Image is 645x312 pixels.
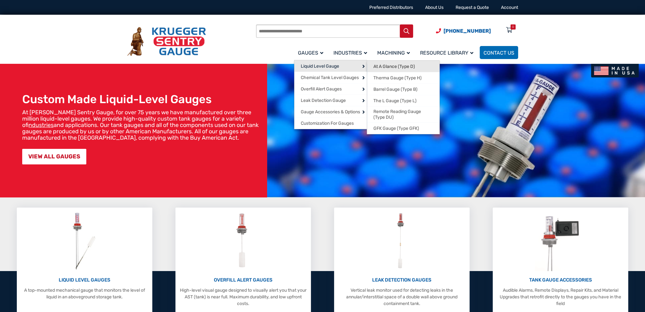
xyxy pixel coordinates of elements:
img: bg_hero_bannerksentry [267,64,645,197]
span: Overfill Alert Gauges [301,86,342,92]
a: Liquid Level Gauge [294,60,367,72]
a: The L Gauge (Type L) [367,95,439,106]
img: Tank Gauge Accessories [535,211,586,271]
a: Contact Us [480,46,518,59]
a: Gauge Accessories & Options [294,106,367,117]
a: VIEW ALL GAUGES [22,149,86,164]
h1: Custom Made Liquid-Level Gauges [22,92,264,106]
a: GFK Gauge (Type GFK) [367,123,439,134]
span: Liquid Level Gauge [301,63,339,69]
img: Made In USA [591,64,639,77]
a: Phone Number (920) 434-8860 [436,27,491,35]
a: Overfill Alert Gauges [294,83,367,95]
span: Chemical Tank Level Gauges [301,75,359,81]
a: Preferred Distributors [369,5,413,10]
p: Vertical leak monitor used for detecting leaks in the annular/interstitial space of a double wall... [337,287,466,307]
span: Gauges [298,50,323,56]
span: Contact Us [484,50,514,56]
img: Liquid Level Gauges [68,211,101,271]
a: About Us [425,5,444,10]
span: The L Gauge (Type L) [373,98,417,104]
a: Barrel Gauge (Type B) [367,83,439,95]
a: Customization For Gauges [294,117,367,129]
p: At [PERSON_NAME] Sentry Gauge, for over 75 years we have manufactured over three million liquid-l... [22,109,264,141]
a: Gauges [294,45,330,60]
span: Therma Gauge (Type H) [373,75,422,81]
a: Leak Detection Gauge [294,95,367,106]
p: TANK GAUGE ACCESSORIES [496,276,625,284]
a: At A Glance (Type D) [367,61,439,72]
div: 0 [512,24,514,30]
span: Resource Library [420,50,473,56]
a: Account [501,5,518,10]
p: Audible Alarms, Remote Displays, Repair Kits, and Material Upgrades that retrofit directly to the... [496,287,625,307]
p: A top-mounted mechanical gauge that monitors the level of liquid in an aboveground storage tank. [20,287,149,300]
span: [PHONE_NUMBER] [444,28,491,34]
a: Request a Quote [456,5,489,10]
span: Industries [333,50,367,56]
p: LIQUID LEVEL GAUGES [20,276,149,284]
img: Leak Detection Gauges [389,211,414,271]
span: At A Glance (Type D) [373,64,415,70]
a: Resource Library [416,45,480,60]
p: LEAK DETECTION GAUGES [337,276,466,284]
img: Overfill Alert Gauges [229,211,257,271]
a: Therma Gauge (Type H) [367,72,439,83]
img: Krueger Sentry Gauge [127,27,206,56]
a: Remote Reading Gauge (Type DU) [367,106,439,123]
span: Gauge Accessories & Options [301,109,360,115]
a: Industries [330,45,373,60]
p: High-level visual gauge designed to visually alert you that your AST (tank) is near full. Maximum... [179,287,308,307]
span: Machining [377,50,410,56]
a: Machining [373,45,416,60]
p: OVERFILL ALERT GAUGES [179,276,308,284]
span: Leak Detection Gauge [301,98,346,103]
span: GFK Gauge (Type GFK) [373,126,419,131]
a: Chemical Tank Level Gauges [294,72,367,83]
a: industries [29,122,54,129]
span: Customization For Gauges [301,121,354,126]
span: Barrel Gauge (Type B) [373,87,418,92]
span: Remote Reading Gauge (Type DU) [373,109,433,120]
